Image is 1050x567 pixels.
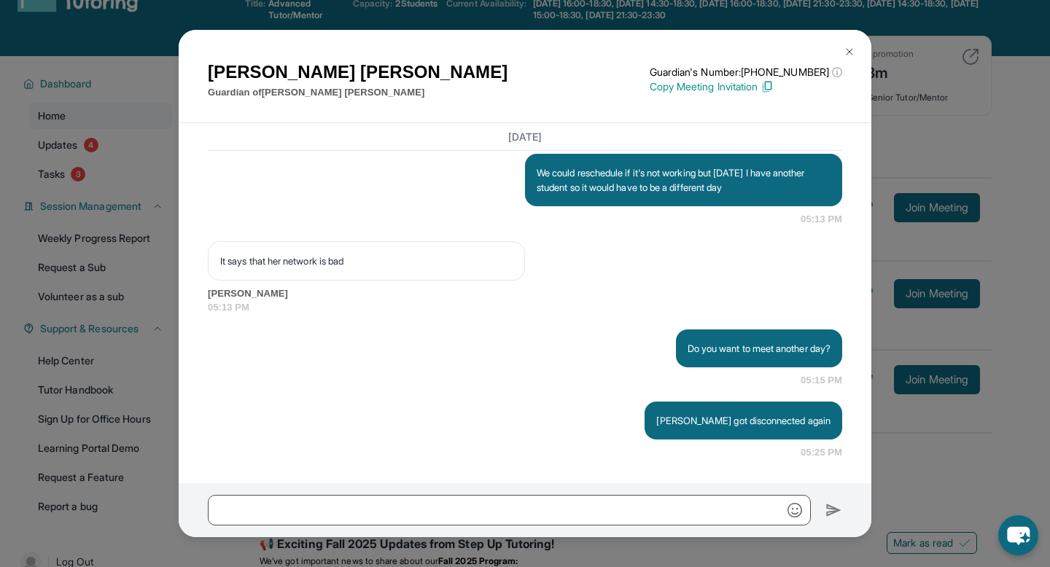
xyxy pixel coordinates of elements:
p: Guardian of [PERSON_NAME] [PERSON_NAME] [208,85,507,100]
h1: [PERSON_NAME] [PERSON_NAME] [208,59,507,85]
img: Send icon [825,501,842,519]
p: Do you want to meet another day? [688,341,831,356]
span: 05:25 PM [801,445,842,460]
p: Guardian's Number: [PHONE_NUMBER] [650,65,842,79]
p: We could reschedule if it's not working but [DATE] I have another student so it would have to be ... [537,165,831,195]
span: 05:13 PM [208,300,842,315]
span: 05:13 PM [801,212,842,227]
span: [PERSON_NAME] [208,286,842,301]
p: Copy Meeting Invitation [650,79,842,94]
img: Emoji [787,503,802,517]
p: [PERSON_NAME] got disconnected again [656,413,831,428]
img: Copy Icon [761,80,774,93]
button: chat-button [998,515,1038,555]
p: It says that her network is bad [220,254,513,268]
img: Close Icon [844,46,855,58]
span: ⓘ [832,65,842,79]
span: 05:15 PM [801,373,842,388]
h3: [DATE] [208,129,842,144]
